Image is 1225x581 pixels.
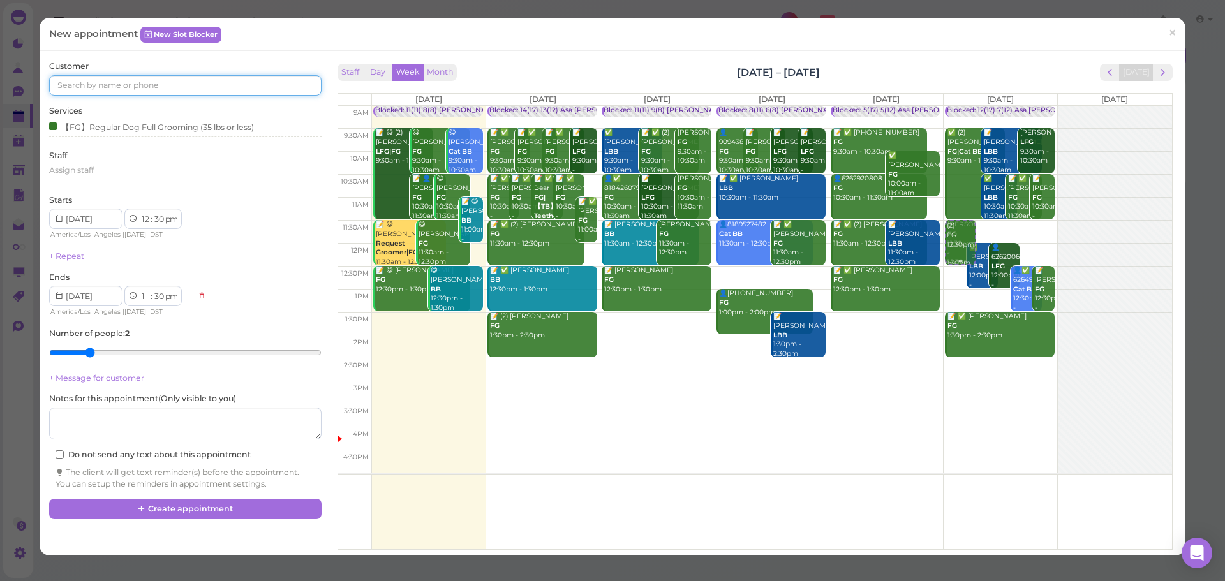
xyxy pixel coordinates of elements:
div: ✅ [PERSON_NAME] 12:00pm - 1:00pm [969,243,998,299]
div: 📝 ✅ [PERSON_NAME] 10:30am - 11:30am [555,174,584,230]
b: FG|Cat BB [947,147,983,156]
b: FG [545,147,554,156]
div: 😋 [PERSON_NAME] 9:30am - 10:30am [412,128,470,175]
div: 📝 ✅ or Bear 10:30am - 11:30am [533,174,563,258]
b: BB [604,230,614,238]
b: LBB [984,193,998,202]
span: 2:30pm [344,361,369,369]
label: Ends [49,272,70,283]
b: FG [833,184,843,192]
b: FG [659,230,669,238]
b: FG [1008,193,1018,202]
b: Request Groomer|FG [376,239,418,257]
input: Do not send any text about this appointment [56,450,64,459]
b: LFG|FG [376,147,401,156]
button: Day [362,64,393,81]
label: Customer [49,61,89,72]
span: 4pm [353,430,369,438]
span: 10am [350,154,369,163]
b: FG [719,298,729,307]
b: FG [578,216,588,224]
div: Blocked: 5(17) 5(12) Asa [PERSON_NAME] [PERSON_NAME] • Appointment [833,106,1086,115]
b: FG [419,239,428,247]
span: [DATE] [530,94,556,104]
span: [DATE] [124,230,146,239]
div: 📝 😋 [PERSON_NAME] 11:30am - 12:30pm [375,220,446,267]
b: BB [490,276,500,284]
div: 📝 ✅ [PERSON_NAME] 9:30am - 10:30am [544,128,584,175]
div: [PERSON_NAME] 11:30am - 12:30pm [658,220,711,258]
div: ✅ [PERSON_NAME] 10:00am - 11:00am [887,151,940,198]
div: 📝 ✅ (2) [PERSON_NAME] 11:30am - 12:30pm [489,220,584,248]
span: 2pm [353,338,369,346]
b: FG [947,321,957,330]
b: FG [604,276,614,284]
b: BB [461,216,471,224]
span: [DATE] [415,94,442,104]
div: 👤9094380054 9:30am - 10:30am [718,128,759,175]
span: 3pm [353,384,369,392]
b: FG [746,147,755,156]
div: 📝 [PERSON_NAME] 9:30am - 10:30am [800,128,826,184]
div: 📝 ✅ (2) [PERSON_NAME] 11:30am - 12:30pm [833,220,928,248]
b: Cat BB [1013,285,1037,293]
div: 👤8189527482 11:30am - 12:30pm [718,220,813,248]
div: 👤✅ 8184260797 10:30am - 11:30am [604,174,662,221]
span: 10:30am [341,177,369,186]
div: ✅ [PERSON_NAME] 9:30am - 10:30am [604,128,662,175]
b: FG [412,193,422,202]
div: 📝 [PERSON_NAME] 12:30pm - 1:30pm [604,266,711,294]
b: LBB [604,147,618,156]
div: 📝 ✅ [PERSON_NAME] 10:30am - 11:30am [511,174,540,230]
div: 📝 😋 [PERSON_NAME] 12:30pm - 1:30pm [375,266,470,294]
b: FG [517,147,527,156]
span: Assign staff [49,165,94,175]
div: Blocked: 14(17) 13(12) Asa [PERSON_NAME] [PERSON_NAME] • Appointment [489,106,748,115]
div: 📝 ✅ [PERSON_NAME] 12:30pm - 1:30pm [833,266,940,294]
b: FG [556,193,565,202]
span: 11am [352,200,369,209]
div: 📝 ✅ [PERSON_NAME] 10:30am - 11:30am [489,174,519,230]
div: 📝 [PERSON_NAME] 1:30pm - 2:30pm [773,312,826,358]
div: 📝 ✅ [PERSON_NAME] 11:00am - 12:00pm [577,197,597,253]
div: 😋 [PERSON_NAME] 10:30am - 11:30am [436,174,470,221]
button: Staff [338,64,363,81]
div: 📝 ✅ (2) [PERSON_NAME] 9:30am - 10:30am [641,128,699,175]
div: [PERSON_NAME] 9:30am - 10:30am [1020,128,1054,166]
b: FG [641,147,651,156]
div: 📝 [PERSON_NAME] 9:30am - 10:30am [983,128,1042,175]
b: LFG [1020,138,1034,146]
div: 📝 [PERSON_NAME] 9:30am - 10:30am [745,128,785,175]
b: FG|【TB】Teeth Brushing [534,193,565,230]
div: 📝 ✅ [PERSON_NAME] 9:30am - 10:30am [489,128,530,175]
div: Blocked: 8(11) 6(8) [PERSON_NAME] • Appointment [718,106,893,115]
div: 👤6262920808 10:30am - 11:30am [833,174,928,202]
div: 📝 [PERSON_NAME] 11:30am - 12:30pm [887,220,940,267]
button: next [1153,64,1173,81]
div: ✅ [PERSON_NAME] 10:30am - 11:30am [983,174,1017,221]
span: [DATE] [873,94,900,104]
b: FG [1035,285,1044,293]
div: 📝 [PERSON_NAME] 12:30pm - 1:30pm [1034,266,1054,322]
div: 📝 ✅ [PERSON_NAME] 12:30pm - 1:30pm [489,266,597,294]
b: FG [490,321,500,330]
span: [DATE] [644,94,671,104]
label: Do not send any text about this appointment [56,449,251,460]
div: 📝 (2) [PERSON_NAME] 1:30pm - 2:30pm [489,312,597,340]
div: 😋 [PERSON_NAME] 11:30am - 12:30pm [418,220,470,267]
b: FG [888,170,898,179]
div: 👤[PHONE_NUMBER] 1:00pm - 2:00pm [718,289,813,317]
b: LFG [801,147,814,156]
div: (2) FG 12:30pm - 1:30pm [946,221,975,268]
div: | | [49,306,191,318]
div: Blocked: 11(11) 8(8) [PERSON_NAME] • Appointment [375,106,551,115]
span: [DATE] [759,94,785,104]
b: BB [431,285,441,293]
div: 📝 😋 [PERSON_NAME] 11:00am - 12:00pm [461,197,483,253]
div: 👤6262006515 12:00pm - 1:00pm [991,243,1020,299]
div: 📝 ✅ [PERSON_NAME] 9:30am - 10:30am [517,128,557,175]
button: [DATE] [1119,64,1154,81]
h2: [DATE] – [DATE] [737,65,820,80]
div: 📝 👤[PERSON_NAME] 10:30am - 11:30am [412,174,445,221]
input: Search by name or phone [49,75,321,96]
